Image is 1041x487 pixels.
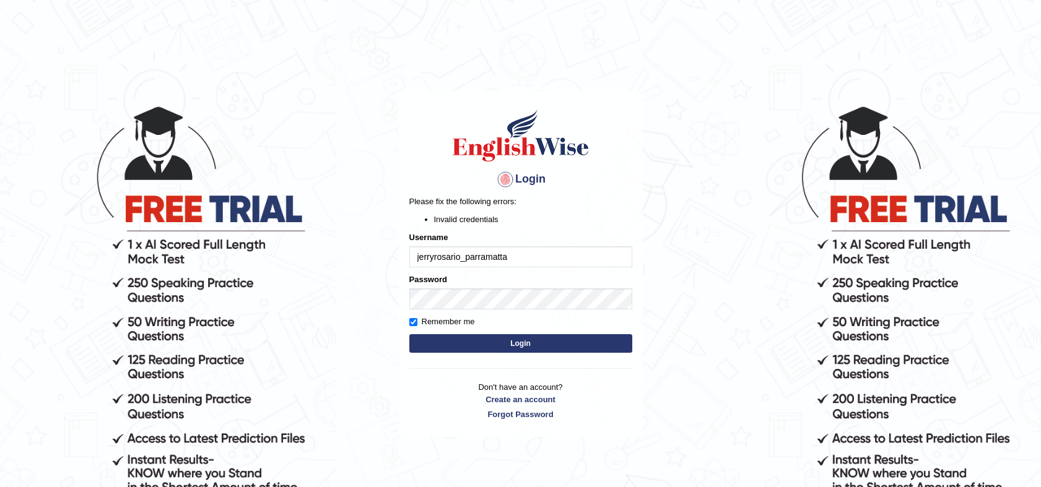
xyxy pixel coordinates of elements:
a: Forgot Password [409,408,632,420]
p: Please fix the following errors: [409,196,632,207]
p: Don't have an account? [409,381,632,420]
input: Remember me [409,318,417,326]
label: Remember me [409,316,475,328]
img: Logo of English Wise sign in for intelligent practice with AI [450,108,591,163]
li: Invalid credentials [434,213,632,225]
button: Login [409,334,632,353]
label: Password [409,274,447,285]
h4: Login [409,170,632,189]
a: Create an account [409,394,632,405]
label: Username [409,231,448,243]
